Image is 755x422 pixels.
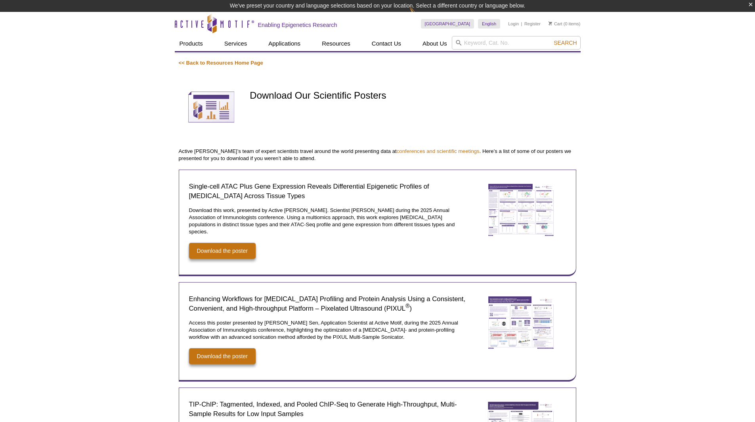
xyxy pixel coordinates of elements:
[189,400,466,419] h2: TIP-ChIP: Tagmented, Indexed, and Pooled ChIP-Seq to Generate High-Throughput, Multi-Sample Resul...
[179,148,577,162] p: Active [PERSON_NAME]’s team of expert scientists travel around the world presenting data at . Her...
[317,36,355,51] a: Resources
[549,21,562,27] a: Cart
[258,21,337,29] h2: Enabling Epigenetics Research
[481,290,560,357] a: Enhancing Workflows for Cytokine Profiling and Protein Analysis Using a Consistent, Convenient, a...
[179,60,263,66] a: << Back to Resources Home Page
[189,182,466,201] h2: Single-cell ATAC Plus Gene Expression Reveals Differential Epigenetic Profiles of [MEDICAL_DATA] ...
[175,36,208,51] a: Products
[409,6,430,25] img: Change Here
[481,290,560,355] img: Enhancing Workflows for Cytokine Profiling and Protein Analysis Using a Consistent, Convenient, a...
[189,243,256,259] a: Download the poster
[524,21,541,27] a: Register
[521,19,522,29] li: |
[189,319,466,341] p: Access this poster presented by [PERSON_NAME] Sen, Application Scientist at Active Motif, during ...
[508,21,519,27] a: Login
[452,36,581,50] input: Keyword, Cat. No.
[397,148,480,154] a: conferences and scientific meetings
[481,178,560,242] img: Single-cell ATAC Plus Gene Expression Reveals Differential Epigenetic Profiles of Macrophages Acr...
[189,207,466,235] p: Download this work, presented by Active [PERSON_NAME]. Scientist [PERSON_NAME] during the 2025 An...
[551,39,579,46] button: Search
[549,19,581,29] li: (0 items)
[554,40,577,46] span: Search
[549,21,552,25] img: Your Cart
[220,36,252,51] a: Services
[481,178,560,244] a: Single-cell ATAC Plus Gene Expression Reveals Differential Epigenetic Profiles of Macrophages Acr...
[421,19,474,29] a: [GEOGRAPHIC_DATA]
[264,36,305,51] a: Applications
[367,36,406,51] a: Contact Us
[189,294,466,313] h2: Enhancing Workflows for [MEDICAL_DATA] Profiling and Protein Analysis Using a Consistent, Conveni...
[250,90,576,102] h1: Download Our Scientific Posters
[189,348,256,364] a: Download the poster
[478,19,500,29] a: English
[179,74,244,140] img: Scientific Posters
[405,303,409,309] sup: ®
[418,36,452,51] a: About Us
